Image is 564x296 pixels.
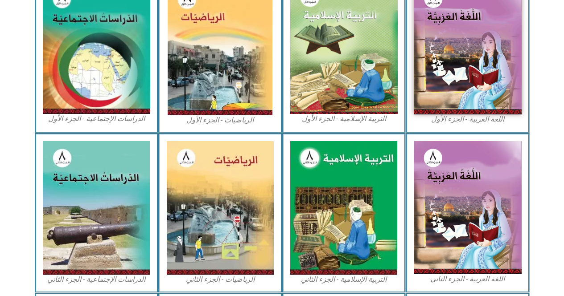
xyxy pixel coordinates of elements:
figcaption: الرياضيات - الجزء الأول​ [166,115,274,125]
figcaption: التربية الإسلامية - الجزء الأول [290,114,398,124]
figcaption: الدراسات الإجتماعية - الجزء الثاني [43,275,151,284]
figcaption: اللغة العربية - الجزء الأول​ [414,114,522,124]
figcaption: اللغة العربية - الجزء الثاني [414,274,522,284]
figcaption: التربية الإسلامية - الجزء الثاني [290,275,398,284]
figcaption: الرياضيات - الجزء الثاني [166,275,274,284]
figcaption: الدراسات الإجتماعية - الجزء الأول​ [43,114,151,124]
